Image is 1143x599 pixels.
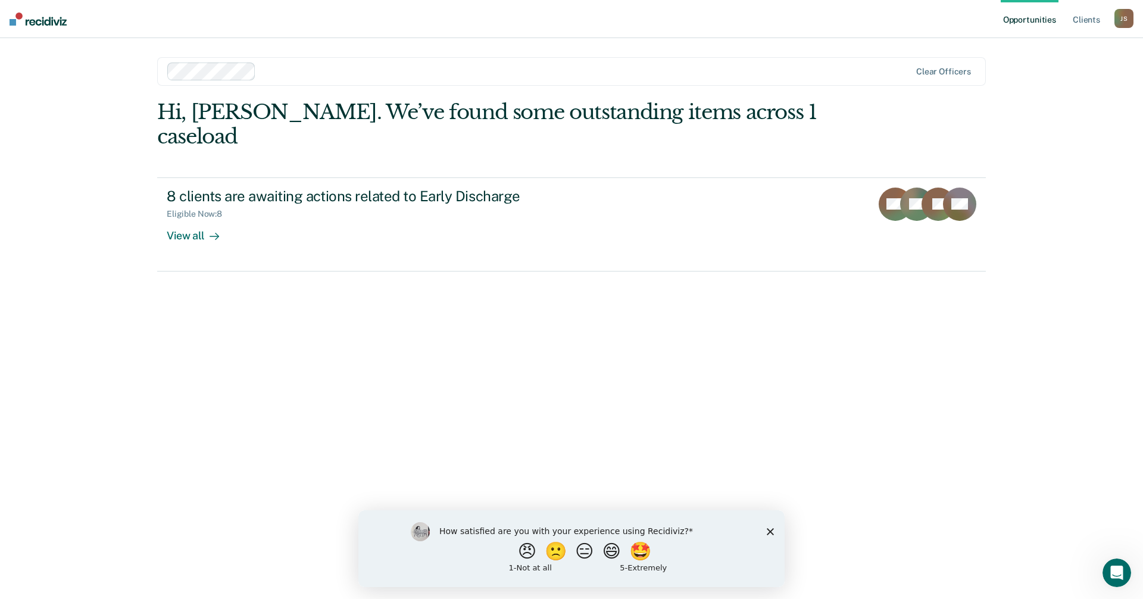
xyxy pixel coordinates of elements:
[167,188,585,205] div: 8 clients are awaiting actions related to Early Discharge
[1114,9,1133,28] div: J S
[916,67,971,77] div: Clear officers
[157,177,986,272] a: 8 clients are awaiting actions related to Early DischargeEligible Now:8View all
[167,209,232,219] div: Eligible Now : 8
[157,100,820,149] div: Hi, [PERSON_NAME]. We’ve found some outstanding items across 1 caseload
[358,510,785,587] iframe: Survey by Kim from Recidiviz
[10,13,67,26] img: Recidiviz
[1114,9,1133,28] button: JS
[167,219,233,242] div: View all
[1103,559,1131,587] iframe: Intercom live chat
